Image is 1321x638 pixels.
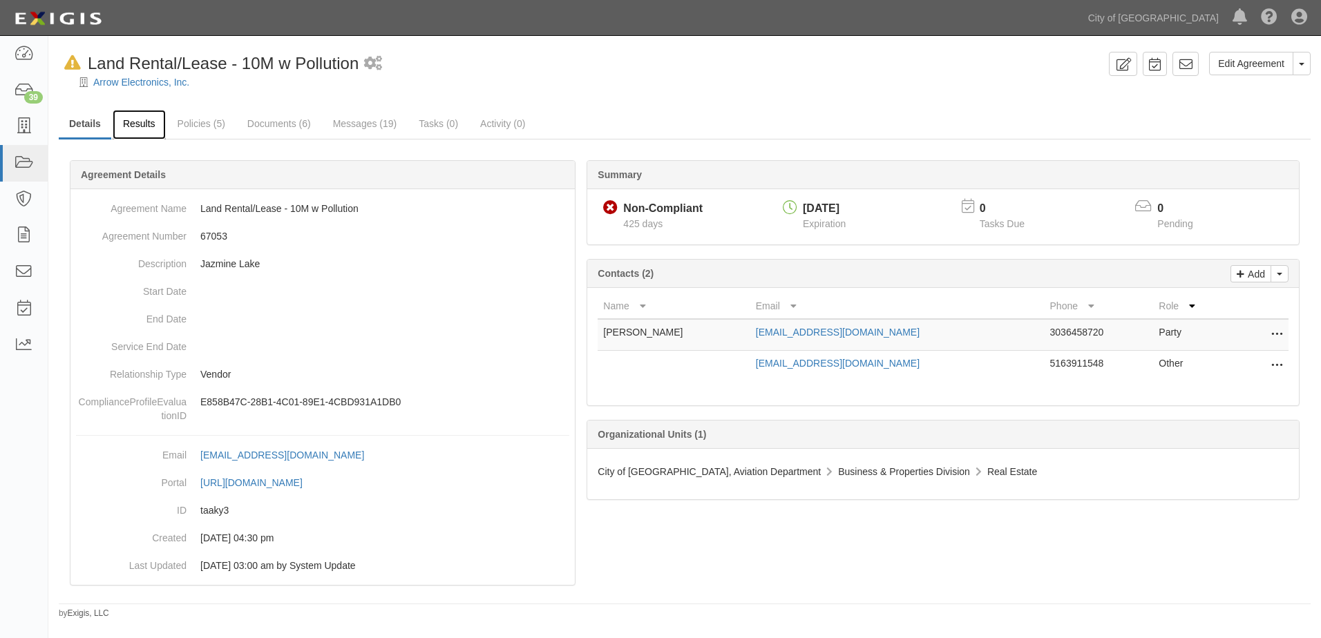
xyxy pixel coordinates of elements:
[803,201,846,217] div: [DATE]
[598,169,642,180] b: Summary
[76,524,569,552] dd: [DATE] 04:30 pm
[59,608,109,619] small: by
[64,56,81,70] i: In Default since 07/17/2025
[76,222,187,243] dt: Agreement Number
[1261,10,1277,26] i: Help Center - Complianz
[10,6,106,31] img: logo-5460c22ac91f19d4615b14bd174203de0afe785f0fc80cf4dbbc73dc1793850b.png
[76,250,187,271] dt: Description
[598,319,750,351] td: [PERSON_NAME]
[603,201,618,215] i: Non-Compliant
[200,449,379,461] a: [EMAIL_ADDRESS][DOMAIN_NAME]
[76,524,187,545] dt: Created
[323,110,408,137] a: Messages (19)
[470,110,535,137] a: Activity (0)
[1045,351,1154,382] td: 5163911548
[803,218,846,229] span: Expiration
[76,552,569,579] dd: [DATE] 03:00 am by System Update
[200,448,364,462] div: [EMAIL_ADDRESS][DOMAIN_NAME]
[987,466,1037,477] span: Real Estate
[167,110,236,137] a: Policies (5)
[623,218,663,229] span: Since 07/10/2024
[1157,218,1192,229] span: Pending
[1153,351,1233,382] td: Other
[408,110,468,137] a: Tasks (0)
[200,477,318,488] a: [URL][DOMAIN_NAME]
[24,91,43,104] div: 39
[76,222,569,250] dd: 67053
[756,358,920,369] a: [EMAIL_ADDRESS][DOMAIN_NAME]
[76,360,569,388] dd: Vendor
[76,333,187,354] dt: Service End Date
[76,496,569,524] dd: taaky3
[68,608,109,618] a: Exigis, LLC
[81,169,166,180] b: Agreement Details
[76,305,187,326] dt: End Date
[113,110,166,139] a: Results
[76,441,187,462] dt: Email
[76,388,187,423] dt: ComplianceProfileEvaluationID
[980,218,1025,229] span: Tasks Due
[598,466,821,477] span: City of [GEOGRAPHIC_DATA], Aviation Department
[88,54,359,72] span: Land Rental/Lease - 10M w Pollution
[59,52,359,75] div: Land Rental/Lease - 10M w Pollution
[364,57,382,71] i: 1 scheduled workflow
[200,257,569,271] p: Jazmine Lake
[623,201,703,217] div: Non-Compliant
[93,77,189,88] a: Arrow Electronics, Inc.
[59,110,111,139] a: Details
[750,293,1045,319] th: Email
[1209,52,1293,75] a: Edit Agreement
[1045,319,1154,351] td: 3036458720
[76,496,187,517] dt: ID
[76,552,187,572] dt: Last Updated
[598,293,750,319] th: Name
[1157,201,1210,217] p: 0
[838,466,970,477] span: Business & Properties Division
[76,195,187,215] dt: Agreement Name
[1045,293,1154,319] th: Phone
[1153,293,1233,319] th: Role
[76,278,187,298] dt: Start Date
[76,360,187,381] dt: Relationship Type
[980,201,1042,217] p: 0
[1244,266,1265,282] p: Add
[598,268,654,279] b: Contacts (2)
[1153,319,1233,351] td: Party
[76,469,187,490] dt: Portal
[200,395,569,409] p: E858B47C-28B1-4C01-89E1-4CBD931A1DB0
[598,429,706,440] b: Organizational Units (1)
[756,327,920,338] a: [EMAIL_ADDRESS][DOMAIN_NAME]
[1230,265,1271,282] a: Add
[237,110,321,137] a: Documents (6)
[1081,4,1226,32] a: City of [GEOGRAPHIC_DATA]
[76,195,569,222] dd: Land Rental/Lease - 10M w Pollution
